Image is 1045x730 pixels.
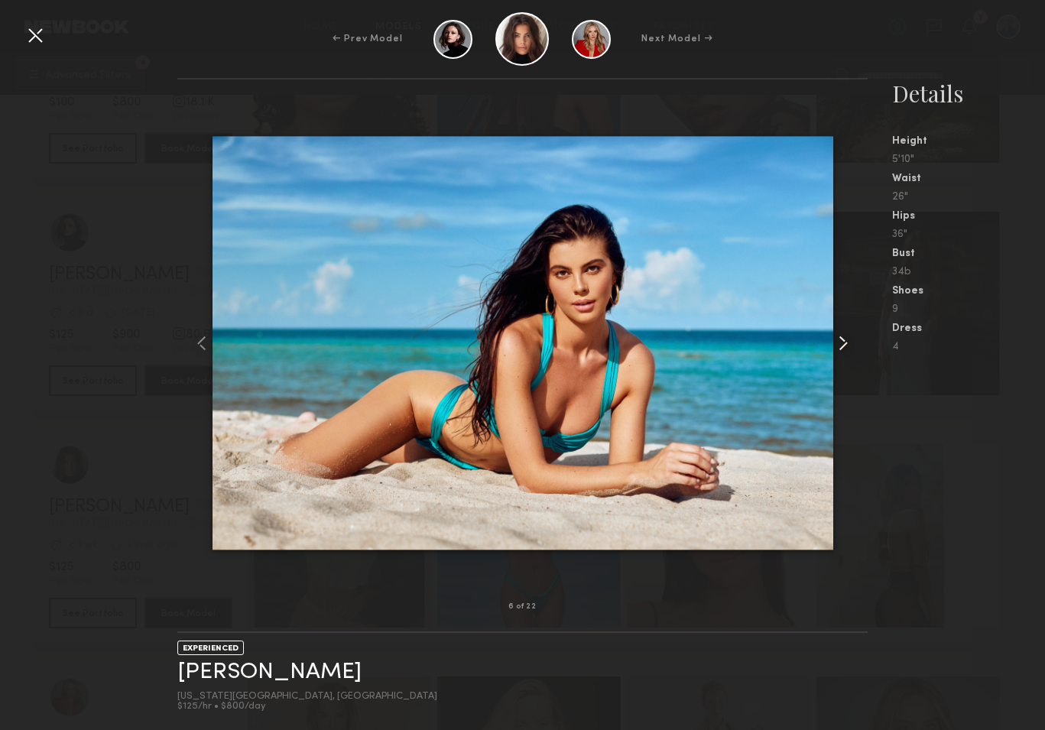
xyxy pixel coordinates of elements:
[892,286,1045,297] div: Shoes
[333,32,403,46] div: ← Prev Model
[892,174,1045,184] div: Waist
[892,136,1045,147] div: Height
[892,229,1045,240] div: 36"
[177,641,244,655] div: EXPERIENCED
[892,154,1045,165] div: 5'10"
[892,78,1045,109] div: Details
[508,603,537,611] div: 6 of 22
[177,660,362,684] a: [PERSON_NAME]
[892,248,1045,259] div: Bust
[177,702,437,712] div: $125/hr • $800/day
[892,211,1045,222] div: Hips
[892,267,1045,277] div: 34b
[177,692,437,702] div: [US_STATE][GEOGRAPHIC_DATA], [GEOGRAPHIC_DATA]
[892,342,1045,352] div: 4
[892,192,1045,203] div: 26"
[892,304,1045,315] div: 9
[892,323,1045,334] div: Dress
[641,32,712,46] div: Next Model →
